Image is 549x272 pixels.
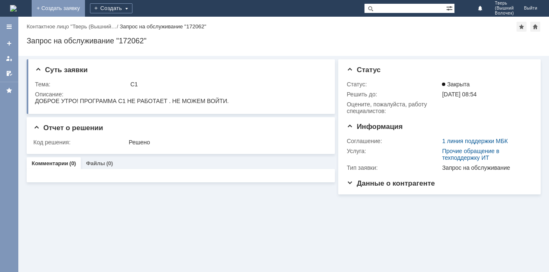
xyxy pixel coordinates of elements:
[129,139,324,146] div: Решено
[347,179,435,187] span: Данные о контрагенте
[442,148,499,161] a: Прочие обращение в техподдержку ИТ
[32,160,68,166] a: Комментарии
[347,164,440,171] div: Тип заявки:
[347,101,440,114] div: Oцените, пожалуйста, работу специалистов:
[347,148,440,154] div: Услуга:
[70,160,76,166] div: (0)
[130,81,324,88] div: С1
[86,160,105,166] a: Файлы
[35,91,325,98] div: Описание:
[35,81,129,88] div: Тема:
[27,23,117,30] a: Контактное лицо "Тверь (Вышний…
[442,91,477,98] span: [DATE] 08:54
[10,5,17,12] img: logo
[495,6,514,11] span: (Вышний
[35,66,87,74] span: Суть заявки
[446,4,454,12] span: Расширенный поиск
[33,139,127,146] div: Код решения:
[530,22,540,32] div: Сделать домашней страницей
[347,138,440,144] div: Соглашение:
[90,3,132,13] div: Создать
[33,124,103,132] span: Отчет о решении
[347,81,440,88] div: Статус:
[495,11,514,16] span: Волочек)
[442,138,508,144] a: 1 линия поддержки МБК
[347,91,440,98] div: Решить до:
[2,52,16,65] a: Мои заявки
[2,37,16,50] a: Создать заявку
[10,5,17,12] a: Перейти на домашнюю страницу
[347,66,380,74] span: Статус
[106,160,113,166] div: (0)
[2,67,16,80] a: Мои согласования
[442,81,469,88] span: Закрыта
[120,23,206,30] div: Запрос на обслуживание "172062"
[495,1,514,6] span: Тверь
[347,123,402,131] span: Информация
[27,37,541,45] div: Запрос на обслуживание "172062"
[442,164,529,171] div: Запрос на обслуживание
[27,23,120,30] div: /
[517,22,527,32] div: Добавить в избранное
